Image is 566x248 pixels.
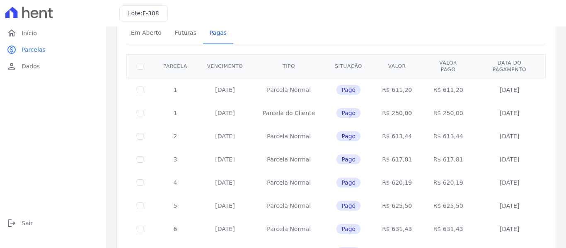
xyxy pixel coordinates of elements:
[253,54,325,78] th: Tipo
[153,171,197,194] td: 4
[336,131,360,141] span: Pago
[197,78,253,101] td: [DATE]
[153,125,197,148] td: 2
[153,54,197,78] th: Parcela
[197,148,253,171] td: [DATE]
[474,171,544,194] td: [DATE]
[253,217,325,241] td: Parcela Normal
[124,23,168,44] a: Em Aberto
[7,45,17,55] i: paid
[372,194,422,217] td: R$ 625,50
[22,62,40,70] span: Dados
[336,201,360,211] span: Pago
[336,224,360,234] span: Pago
[197,101,253,125] td: [DATE]
[137,202,143,209] input: Só é possível selecionar pagamentos em aberto
[197,194,253,217] td: [DATE]
[197,217,253,241] td: [DATE]
[137,156,143,163] input: Só é possível selecionar pagamentos em aberto
[422,171,474,194] td: R$ 620,19
[126,24,167,41] span: Em Aberto
[372,101,422,125] td: R$ 250,00
[137,226,143,232] input: Só é possível selecionar pagamentos em aberto
[474,125,544,148] td: [DATE]
[128,9,159,18] h3: Lote:
[197,54,253,78] th: Vencimento
[253,148,325,171] td: Parcela Normal
[168,23,203,44] a: Futuras
[422,194,474,217] td: R$ 625,50
[372,148,422,171] td: R$ 617,81
[253,101,325,125] td: Parcela do Cliente
[422,148,474,171] td: R$ 617,81
[474,78,544,101] td: [DATE]
[22,29,37,37] span: Início
[422,101,474,125] td: R$ 250,00
[474,148,544,171] td: [DATE]
[422,217,474,241] td: R$ 631,43
[372,54,422,78] th: Valor
[203,23,233,44] a: Pagas
[372,78,422,101] td: R$ 611,20
[422,78,474,101] td: R$ 611,20
[3,25,103,41] a: homeInício
[253,125,325,148] td: Parcela Normal
[253,78,325,101] td: Parcela Normal
[325,54,372,78] th: Situação
[170,24,201,41] span: Futuras
[3,41,103,58] a: paidParcelas
[197,171,253,194] td: [DATE]
[336,154,360,164] span: Pago
[474,217,544,241] td: [DATE]
[197,125,253,148] td: [DATE]
[137,87,143,93] input: Só é possível selecionar pagamentos em aberto
[422,54,474,78] th: Valor pago
[143,10,159,17] span: F-308
[372,217,422,241] td: R$ 631,43
[336,85,360,95] span: Pago
[205,24,232,41] span: Pagas
[3,215,103,231] a: logoutSair
[153,148,197,171] td: 3
[153,194,197,217] td: 5
[474,101,544,125] td: [DATE]
[253,171,325,194] td: Parcela Normal
[137,133,143,140] input: Só é possível selecionar pagamentos em aberto
[7,218,17,228] i: logout
[336,108,360,118] span: Pago
[153,217,197,241] td: 6
[137,179,143,186] input: Só é possível selecionar pagamentos em aberto
[372,171,422,194] td: R$ 620,19
[336,178,360,188] span: Pago
[7,61,17,71] i: person
[22,46,46,54] span: Parcelas
[372,125,422,148] td: R$ 613,44
[422,125,474,148] td: R$ 613,44
[253,194,325,217] td: Parcela Normal
[3,58,103,75] a: personDados
[474,54,544,78] th: Data do pagamento
[22,219,33,227] span: Sair
[7,28,17,38] i: home
[153,101,197,125] td: 1
[474,194,544,217] td: [DATE]
[137,110,143,116] input: Só é possível selecionar pagamentos em aberto
[153,78,197,101] td: 1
